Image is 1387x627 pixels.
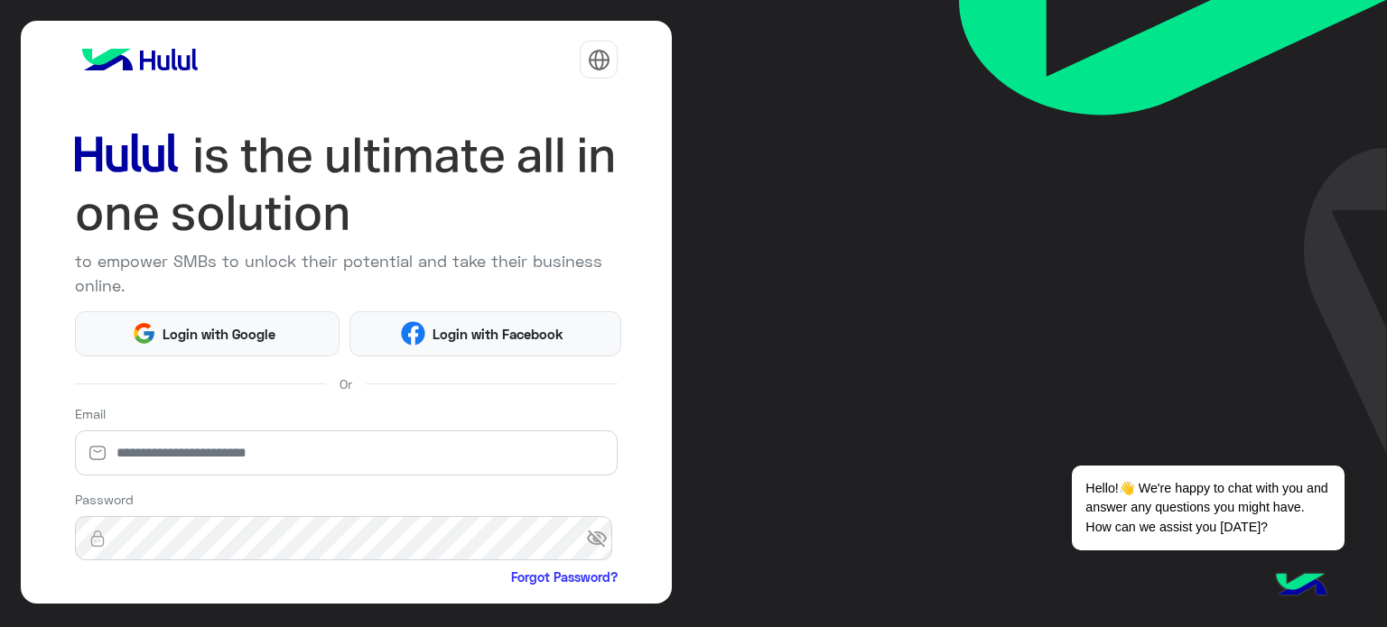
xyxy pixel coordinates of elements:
[75,530,120,548] img: lock
[75,311,340,356] button: Login with Google
[586,522,619,555] span: visibility_off
[75,444,120,462] img: email
[425,324,570,345] span: Login with Facebook
[1270,555,1333,618] img: hulul-logo.png
[511,567,618,586] a: Forgot Password?
[75,249,619,298] p: to empower SMBs to unlock their potential and take their business online.
[588,49,610,71] img: tab
[349,311,621,356] button: Login with Facebook
[401,321,425,346] img: Facebook
[75,404,106,423] label: Email
[132,321,156,346] img: Google
[75,41,205,78] img: logo
[156,324,283,345] span: Login with Google
[1072,466,1344,550] span: Hello!👋 We're happy to chat with you and answer any questions you might have. How can we assist y...
[75,490,134,509] label: Password
[340,374,352,393] span: Or
[75,126,619,243] img: hululLoginTitle_EN.svg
